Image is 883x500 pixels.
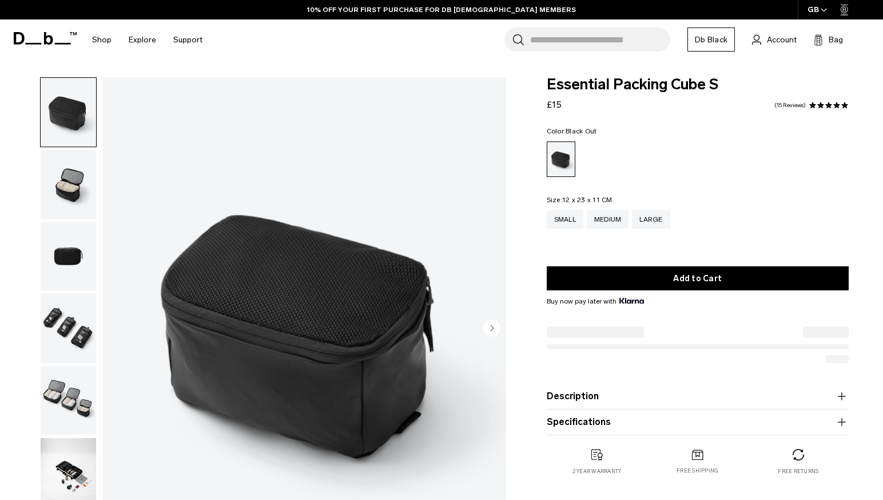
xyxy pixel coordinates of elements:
button: Essential Packing Cube S Black Out [40,222,97,292]
a: Explore [129,19,156,60]
legend: Size: [547,196,612,203]
button: Specifications [547,415,849,429]
img: Essential Packing Cube S Black Out [41,78,96,147]
img: {"height" => 20, "alt" => "Klarna"} [619,298,644,304]
a: Db Black [687,27,735,52]
button: Bag [814,33,843,46]
a: Small [547,210,583,229]
span: £15 [547,99,562,110]
span: Black Out [566,127,596,135]
span: 12 x 23 x 11 CM [562,196,612,204]
img: Essential Packing Cube S Black Out [41,222,96,291]
a: Shop [92,19,112,60]
span: Account [767,34,797,46]
a: 10% OFF YOUR FIRST PURCHASE FOR DB [DEMOGRAPHIC_DATA] MEMBERS [307,5,576,15]
p: 2 year warranty [572,467,622,475]
nav: Main Navigation [83,19,211,60]
span: Essential Packing Cube S [547,77,849,92]
a: 15 reviews [774,103,806,108]
a: Black Out [547,141,575,177]
p: Free shipping [677,467,718,475]
img: Essential Packing Cube S Black Out [41,366,96,435]
button: Essential Packing Cube S Black Out [40,365,97,435]
img: Essential Packing Cube S Black Out [41,294,96,363]
a: Support [173,19,202,60]
span: Bag [829,34,843,46]
a: Account [752,33,797,46]
span: Buy now pay later with [547,296,644,306]
button: Essential Packing Cube S Black Out [40,293,97,363]
p: Free returns [778,467,818,475]
button: Add to Cart [547,266,849,290]
img: Essential Packing Cube S Black Out [41,150,96,219]
legend: Color: [547,128,597,135]
a: Medium [587,210,629,229]
a: Large [632,210,670,229]
button: Next slide [483,320,500,339]
button: Description [547,389,849,403]
button: Essential Packing Cube S Black Out [40,77,97,147]
button: Essential Packing Cube S Black Out [40,149,97,219]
